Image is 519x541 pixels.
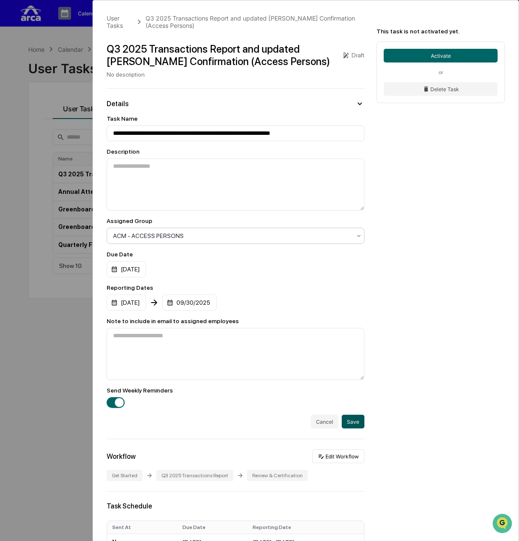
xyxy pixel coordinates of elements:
[107,115,364,122] div: Task Name
[107,15,133,29] div: User Tasks
[9,125,15,131] div: 🔎
[29,65,140,74] div: Start new chat
[107,251,364,258] div: Due Date
[107,521,177,534] th: Sent At
[9,108,15,115] div: 🖐️
[107,387,364,394] div: Send Weekly Reminders
[107,71,364,78] div: No description
[146,15,364,29] div: Q3 2025 Transactions Report and updated [PERSON_NAME] Confirmation (Access Persons)
[107,100,128,108] div: Details
[384,82,498,96] button: Delete Task
[107,318,364,324] div: Note to include in email to assigned employees
[156,470,233,481] div: Q3 2025 Transactions Report
[5,120,57,136] a: 🔎Data Lookup
[107,217,364,224] div: Assigned Group
[107,452,136,461] div: Workflow
[9,18,156,31] p: How can we help?
[248,521,373,534] th: Reporting Date
[60,144,104,151] a: Powered byPylon
[384,49,498,62] button: Activate
[146,68,156,78] button: Start new chat
[107,294,146,311] div: [DATE]
[492,513,515,536] iframe: Open customer support
[247,470,308,481] div: Review & Certification
[352,52,364,59] div: Draft
[376,28,505,35] div: This task is not activated yet.
[71,107,106,116] span: Attestations
[29,74,108,80] div: We're available if you need us!
[107,284,364,291] div: Reporting Dates
[5,104,59,119] a: 🖐️Preclearance
[9,65,24,80] img: 1746055101610-c473b297-6a78-478c-a979-82029cc54cd1
[107,502,364,510] div: Task Schedule
[107,470,143,481] div: Get Started
[342,415,364,428] button: Save
[311,415,338,428] button: Cancel
[177,521,248,534] th: Due Date
[59,104,110,119] a: 🗄️Attestations
[162,294,217,311] div: 09/30/2025
[384,69,498,75] div: or
[107,43,335,68] div: Q3 2025 Transactions Report and updated [PERSON_NAME] Confirmation (Access Persons)
[107,261,146,277] div: [DATE]
[312,449,364,463] button: Edit Workflow
[17,107,55,116] span: Preclearance
[62,108,69,115] div: 🗄️
[85,145,104,151] span: Pylon
[17,124,54,132] span: Data Lookup
[107,148,364,155] div: Description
